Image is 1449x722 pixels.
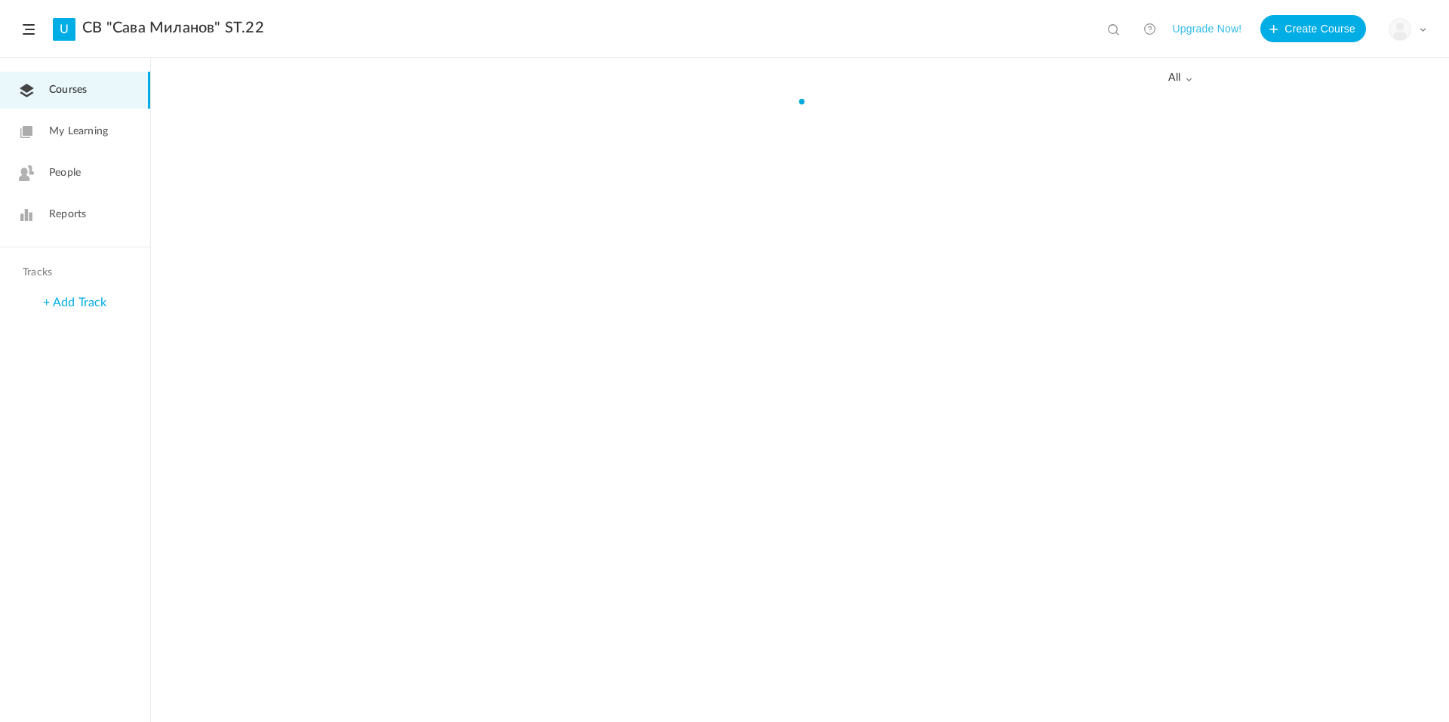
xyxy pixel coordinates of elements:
[49,207,86,223] span: Reports
[49,165,81,181] span: People
[1260,15,1366,42] button: Create Course
[49,124,108,140] span: My Learning
[49,82,87,98] span: Courses
[1389,19,1411,40] img: user-image.png
[1168,72,1192,84] span: all
[82,19,264,37] a: СВ "Сава Миланов" ST.22
[1172,15,1241,42] button: Upgrade Now!
[53,18,75,41] a: U
[43,296,106,309] a: + Add Track
[23,266,124,279] h4: Tracks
